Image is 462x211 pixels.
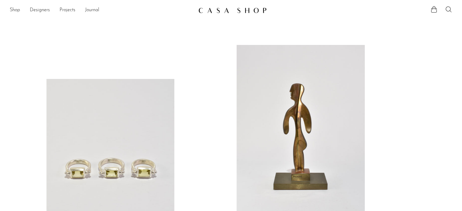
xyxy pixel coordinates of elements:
a: Shop [10,6,20,14]
a: Projects [60,6,75,14]
ul: NEW HEADER MENU [10,5,193,15]
nav: Desktop navigation [10,5,193,15]
a: Journal [85,6,99,14]
a: Designers [30,6,50,14]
